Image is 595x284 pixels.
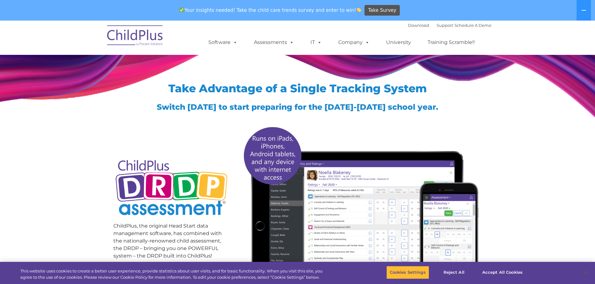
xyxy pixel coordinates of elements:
[434,266,474,279] button: Reject All
[356,7,361,12] img: 👏
[304,36,328,49] a: IT
[332,36,376,49] a: Company
[157,102,438,112] span: Switch [DATE] to start preparing for the [DATE]-[DATE] school year.
[179,7,184,12] img: ✅
[364,5,400,16] a: Take Survey
[437,23,453,28] a: Support
[202,36,244,49] a: Software
[454,23,491,28] a: Schedule A Demo
[380,36,417,49] a: University
[104,21,166,52] img: ChildPlus by Procare Solutions
[113,223,222,259] span: ChildPlus, the original Head Start data management software, has combined with the nationally-ren...
[408,23,429,28] a: Download
[479,266,526,279] button: Accept All Cookies
[386,266,429,279] button: Cookies Settings
[421,36,481,49] a: Training Scramble!!
[177,4,364,16] span: Your insights needed! Take the child care trends survey and enter to win!
[578,266,592,279] button: Close
[408,23,491,28] font: |
[248,36,300,49] a: Assessments
[168,82,427,95] span: Take Advantage of a Single Tracking System
[113,153,230,224] img: Copyright - DRDP Logo
[368,5,396,16] span: Take Survey
[20,268,327,280] div: This website uses cookies to create a better user experience, provide statistics about user visit...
